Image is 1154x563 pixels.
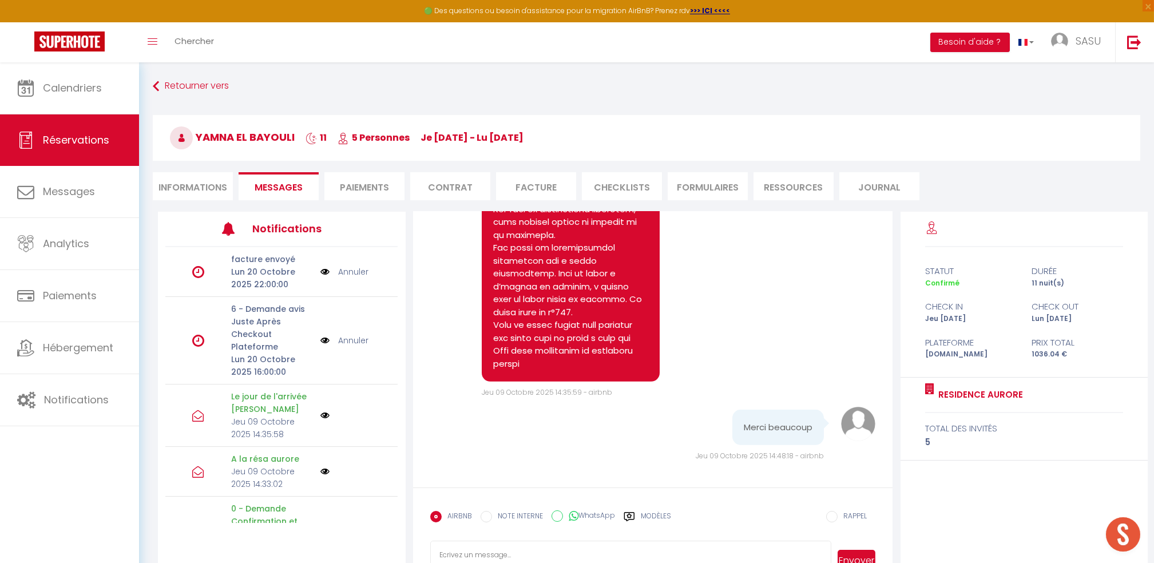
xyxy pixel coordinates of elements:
span: Jeu 09 Octobre 2025 14:35:59 - airbnb [482,387,612,397]
li: Ressources [754,172,834,200]
div: Jeu [DATE] [918,314,1024,324]
img: NO IMAGE [320,411,330,420]
span: 11 [306,131,327,144]
span: Calendriers [43,81,102,95]
span: Chercher [175,35,214,47]
a: Residence Aurore [934,388,1023,402]
div: total des invités [925,422,1123,435]
a: Chercher [166,22,223,62]
img: NO IMAGE [320,334,330,347]
label: NOTE INTERNE [492,511,543,524]
div: [DOMAIN_NAME] [918,349,1024,360]
h3: Notifications [252,216,349,241]
img: avatar.png [841,407,875,441]
div: 1036.04 € [1024,349,1131,360]
img: logout [1127,35,1141,49]
a: ... SASU [1042,22,1115,62]
div: check out [1024,300,1131,314]
p: Lun 20 Octobre 2025 22:00:00 [231,265,313,291]
p: Jeu 09 Octobre 2025 14:33:02 [231,465,313,490]
span: Confirmé [925,278,959,288]
p: facture envoyé [231,253,313,265]
li: Informations [153,172,233,200]
li: Journal [839,172,919,200]
img: ... [1051,33,1068,50]
a: Annuler [338,334,368,347]
li: CHECKLISTS [582,172,662,200]
div: Lun [DATE] [1024,314,1131,324]
div: 5 [925,435,1123,449]
button: Besoin d'aide ? [930,33,1010,52]
p: 6 - Demande avis Juste Après Checkout Plateforme [231,303,313,353]
span: SASU [1076,34,1101,48]
span: Messages [43,184,95,199]
a: Retourner vers [153,76,1140,97]
p: Lun 20 Octobre 2025 16:00:00 [231,353,313,378]
p: A la résa aurore [231,453,313,465]
div: check in [918,300,1024,314]
li: Paiements [324,172,405,200]
div: Prix total [1024,336,1131,350]
div: durée [1024,264,1131,278]
img: NO IMAGE [320,265,330,278]
li: FORMULAIRES [668,172,748,200]
img: Super Booking [34,31,105,51]
div: 11 nuit(s) [1024,278,1131,289]
div: Plateforme [918,336,1024,350]
li: Facture [496,172,576,200]
label: AIRBNB [442,511,472,524]
span: Réservations [43,133,109,147]
label: WhatsApp [563,510,615,523]
div: Ouvrir le chat [1106,517,1140,552]
p: Le jour de l'arrivée [PERSON_NAME] [231,390,313,415]
pre: Merci beaucoup [744,421,812,434]
span: Messages [255,181,303,194]
span: Analytics [43,236,89,251]
a: Annuler [338,265,368,278]
span: Jeu 09 Octobre 2025 14:48:18 - airbnb [696,451,824,461]
p: 0 - Demande Confirmation et Contact [231,502,313,540]
li: Contrat [410,172,490,200]
span: Paiements [43,288,97,303]
label: RAPPEL [838,511,867,524]
span: Yamna El Bayouli [170,130,295,144]
p: Jeu 09 Octobre 2025 14:35:58 [231,415,313,441]
span: 5 Personnes [338,131,410,144]
label: Modèles [641,511,671,531]
a: >>> ICI <<<< [690,6,730,15]
img: NO IMAGE [320,467,330,476]
span: je [DATE] - lu [DATE] [421,131,524,144]
span: Notifications [44,392,109,407]
span: Hébergement [43,340,113,355]
div: statut [918,264,1024,278]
